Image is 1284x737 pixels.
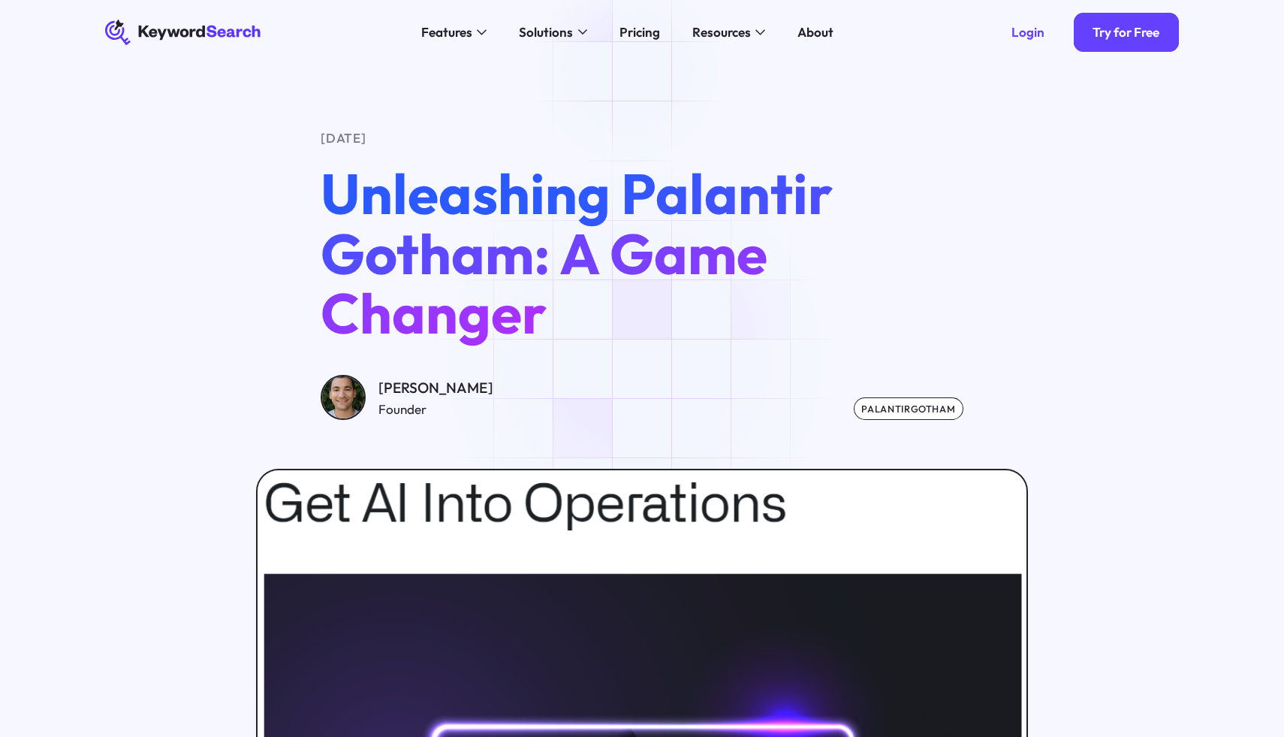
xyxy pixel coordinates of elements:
a: Try for Free [1074,13,1179,51]
div: PalantirGotham [854,397,963,420]
div: Features [421,23,472,42]
div: Solutions [519,23,573,42]
span: Unleashing Palantir Gotham: A Game Changer [321,158,833,348]
div: Login [1011,24,1044,40]
div: [DATE] [321,128,963,148]
div: Try for Free [1093,24,1159,40]
div: About [797,23,833,42]
div: [PERSON_NAME] [378,376,493,399]
div: Pricing [619,23,660,42]
div: Resources [692,23,751,42]
a: About [788,20,843,45]
div: Founder [378,400,493,419]
a: Login [992,13,1063,51]
a: Pricing [610,20,670,45]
